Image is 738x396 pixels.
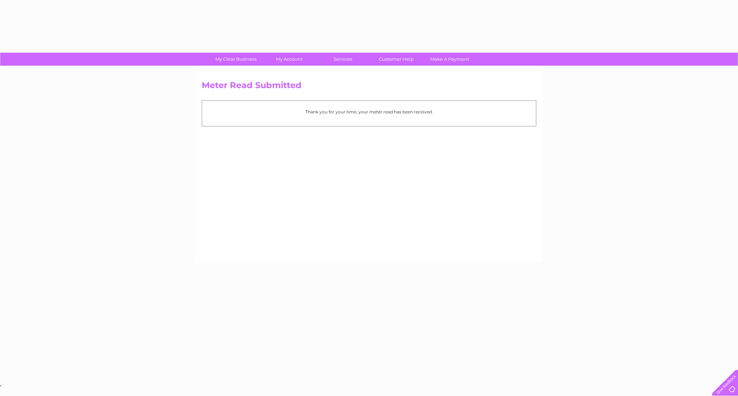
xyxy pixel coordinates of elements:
[206,108,532,115] p: Thank you for your time, your meter read has been received.
[421,53,479,66] a: Make A Payment
[207,53,265,66] a: My Clear Business
[314,53,372,66] a: Services
[202,80,536,94] h2: Meter Read Submitted
[260,53,318,66] a: My Account
[367,53,425,66] a: Customer Help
